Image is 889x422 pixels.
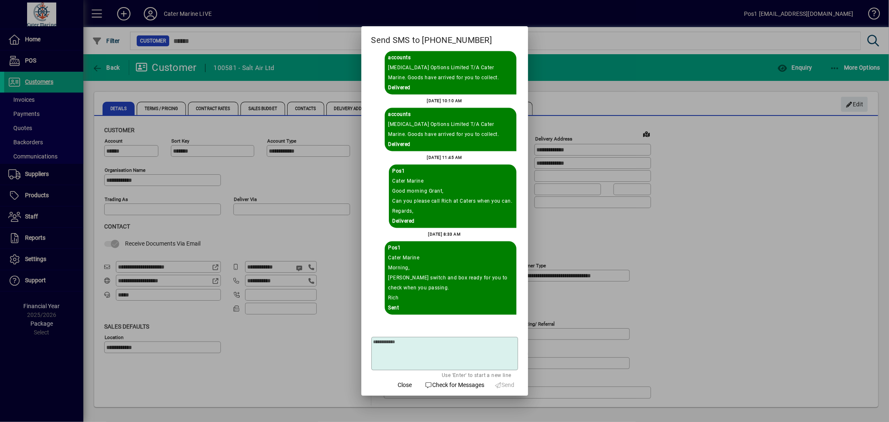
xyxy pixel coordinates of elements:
div: Delivered [388,83,513,93]
button: Close [392,377,418,392]
div: Sent By [388,110,513,120]
span: Check for Messages [425,381,485,389]
div: Cater Marine Morning, [PERSON_NAME] switch and box ready for you to check when you passing. Rich [388,253,513,303]
div: [MEDICAL_DATA] Options Limited T/A Cater Marine. Goods have arrived for you to collect. [388,120,513,140]
div: Sent By [393,166,513,176]
div: Sent By [388,53,513,63]
mat-hint: Use 'Enter' to start a new line [442,370,511,379]
div: [DATE] 11:45 AM [427,153,462,163]
div: [MEDICAL_DATA] Options Limited T/A Cater Marine. Goods have arrived for you to collect. [388,63,513,83]
div: Delivered [388,140,513,150]
div: [DATE] 8:33 AM [428,230,461,240]
span: Close [398,381,412,389]
button: Check for Messages [422,377,488,392]
div: Delivered [393,216,513,226]
div: Cater Marine Good morning Grant, Can you please call Rich at Caters when you can. Regards, [393,176,513,216]
h2: Send SMS to [PHONE_NUMBER] [361,26,528,50]
div: Sent [388,303,513,313]
div: Sent By [388,243,513,253]
div: [DATE] 10:10 AM [427,96,462,106]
